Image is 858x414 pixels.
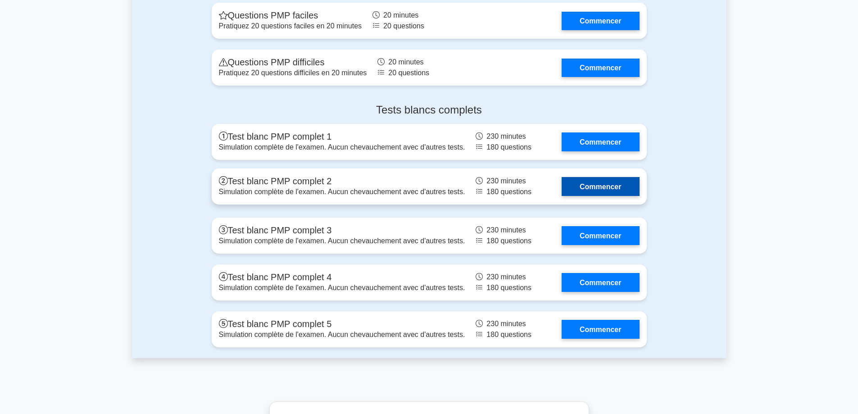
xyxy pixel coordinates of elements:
font: Tests blancs complets [376,104,482,116]
a: Commencer [562,177,639,196]
a: Commencer [562,226,639,245]
a: Commencer [562,59,639,77]
a: Commencer [562,273,639,291]
a: Commencer [562,12,639,30]
a: Commencer [562,132,639,151]
a: Commencer [562,320,639,338]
